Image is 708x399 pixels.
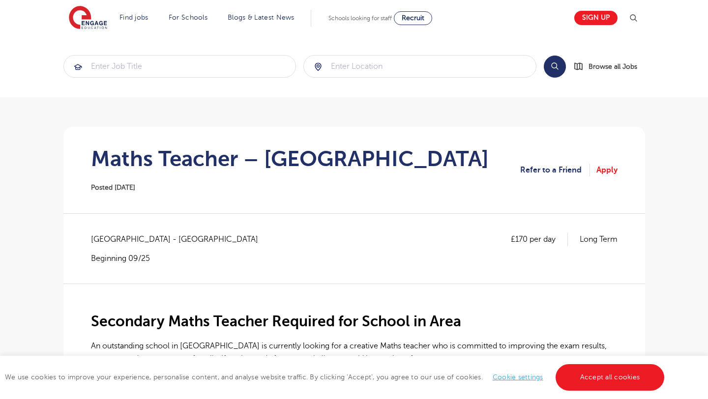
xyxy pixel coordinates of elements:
[91,233,268,246] span: [GEOGRAPHIC_DATA] - [GEOGRAPHIC_DATA]
[91,340,618,366] p: An outstanding school in [GEOGRAPHIC_DATA] is currently looking for a creative Maths teacher who ...
[511,233,568,246] p: £170 per day
[402,14,424,22] span: Recruit
[91,146,489,171] h1: Maths Teacher – [GEOGRAPHIC_DATA]
[303,55,536,78] div: Submit
[119,14,148,21] a: Find jobs
[596,164,618,176] a: Apply
[394,11,432,25] a: Recruit
[493,373,543,381] a: Cookie settings
[580,233,618,246] p: Long Term
[228,14,295,21] a: Blogs & Latest News
[91,184,135,191] span: Posted [DATE]
[64,56,296,77] input: Submit
[63,55,296,78] div: Submit
[589,61,637,72] span: Browse all Jobs
[304,56,536,77] input: Submit
[574,61,645,72] a: Browse all Jobs
[91,253,268,264] p: Beginning 09/25
[556,364,665,391] a: Accept all cookies
[520,164,590,176] a: Refer to a Friend
[544,56,566,78] button: Search
[574,11,618,25] a: Sign up
[328,15,392,22] span: Schools looking for staff
[169,14,207,21] a: For Schools
[91,313,618,330] h2: Secondary Maths Teacher Required for School in Area
[69,6,107,30] img: Engage Education
[5,373,667,381] span: We use cookies to improve your experience, personalise content, and analyse website traffic. By c...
